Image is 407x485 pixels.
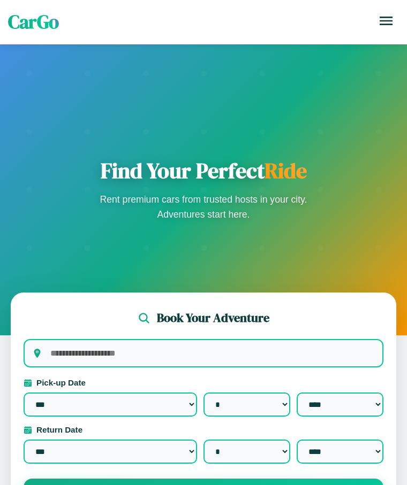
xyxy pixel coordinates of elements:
h2: Book Your Adventure [157,310,269,326]
h1: Find Your Perfect [96,158,311,183]
label: Pick-up Date [24,378,383,387]
span: CarGo [8,9,59,35]
label: Return Date [24,425,383,434]
span: Ride [265,156,307,185]
p: Rent premium cars from trusted hosts in your city. Adventures start here. [96,192,311,222]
